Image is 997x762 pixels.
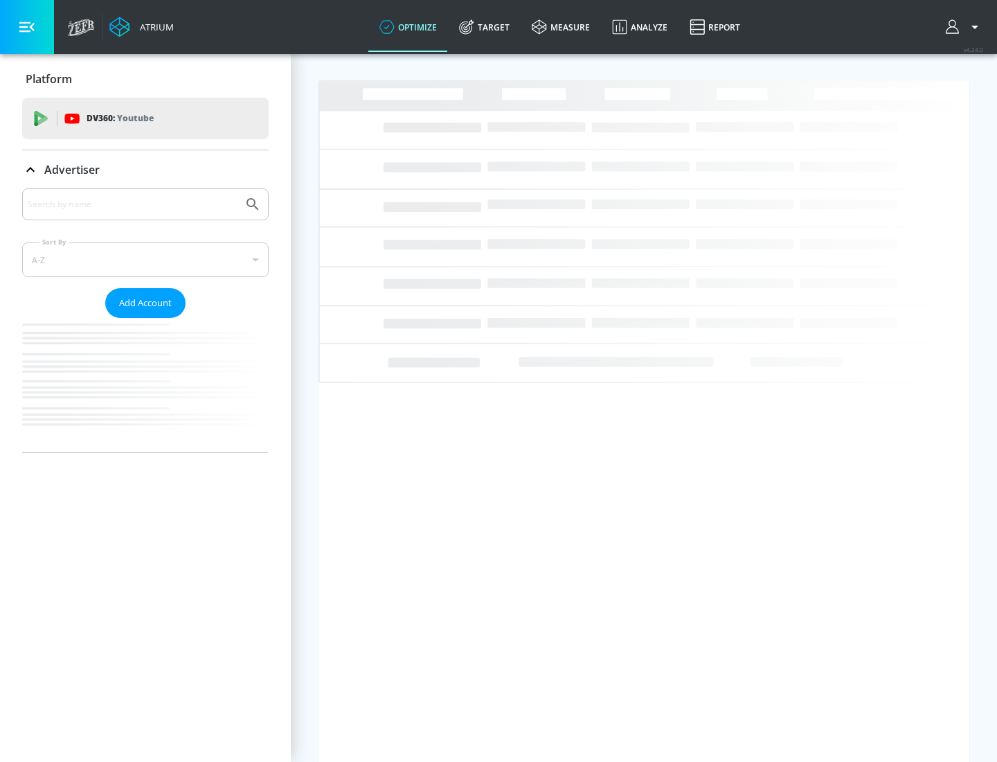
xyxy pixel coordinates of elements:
[134,21,174,33] div: Atrium
[601,2,679,52] a: Analyze
[28,195,237,213] input: Search by name
[964,46,983,53] span: v 4.24.0
[22,98,269,139] div: DV360: Youtube
[368,2,448,52] a: optimize
[117,111,154,125] p: Youtube
[119,295,172,311] span: Add Account
[87,111,154,126] p: DV360:
[105,288,186,318] button: Add Account
[39,238,69,247] label: Sort By
[22,188,269,452] div: Advertiser
[679,2,751,52] a: Report
[22,242,269,277] div: A-Z
[22,60,269,98] div: Platform
[22,150,269,189] div: Advertiser
[22,318,269,452] nav: list of Advertiser
[44,162,100,177] p: Advertiser
[448,2,521,52] a: Target
[521,2,601,52] a: measure
[109,17,174,37] a: Atrium
[26,71,72,87] p: Platform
